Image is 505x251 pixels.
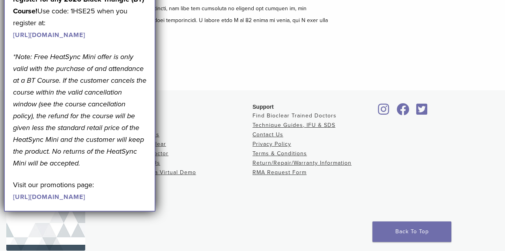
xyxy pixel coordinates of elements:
[252,141,291,147] a: Privacy Policy
[252,122,335,128] a: Technique Guides, IFU & SDS
[13,31,85,39] a: [URL][DOMAIN_NAME]
[129,169,196,176] a: Request a Virtual Demo
[413,108,430,116] a: Bioclear
[252,150,307,157] a: Terms & Conditions
[13,193,85,201] a: [URL][DOMAIN_NAME]
[252,112,337,119] a: Find Bioclear Trained Doctors
[252,160,352,166] a: Return/Repair/Warranty Information
[372,221,451,242] a: Back To Top
[376,108,392,116] a: Bioclear
[252,131,283,138] a: Contact Us
[252,104,274,110] span: Support
[13,52,146,167] em: *Note: Free HeatSync Mini offer is only valid with the purchase of and attendance at a BT Course....
[252,169,307,176] a: RMA Request Form
[394,108,412,116] a: Bioclear
[13,179,146,203] p: Visit our promotions page:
